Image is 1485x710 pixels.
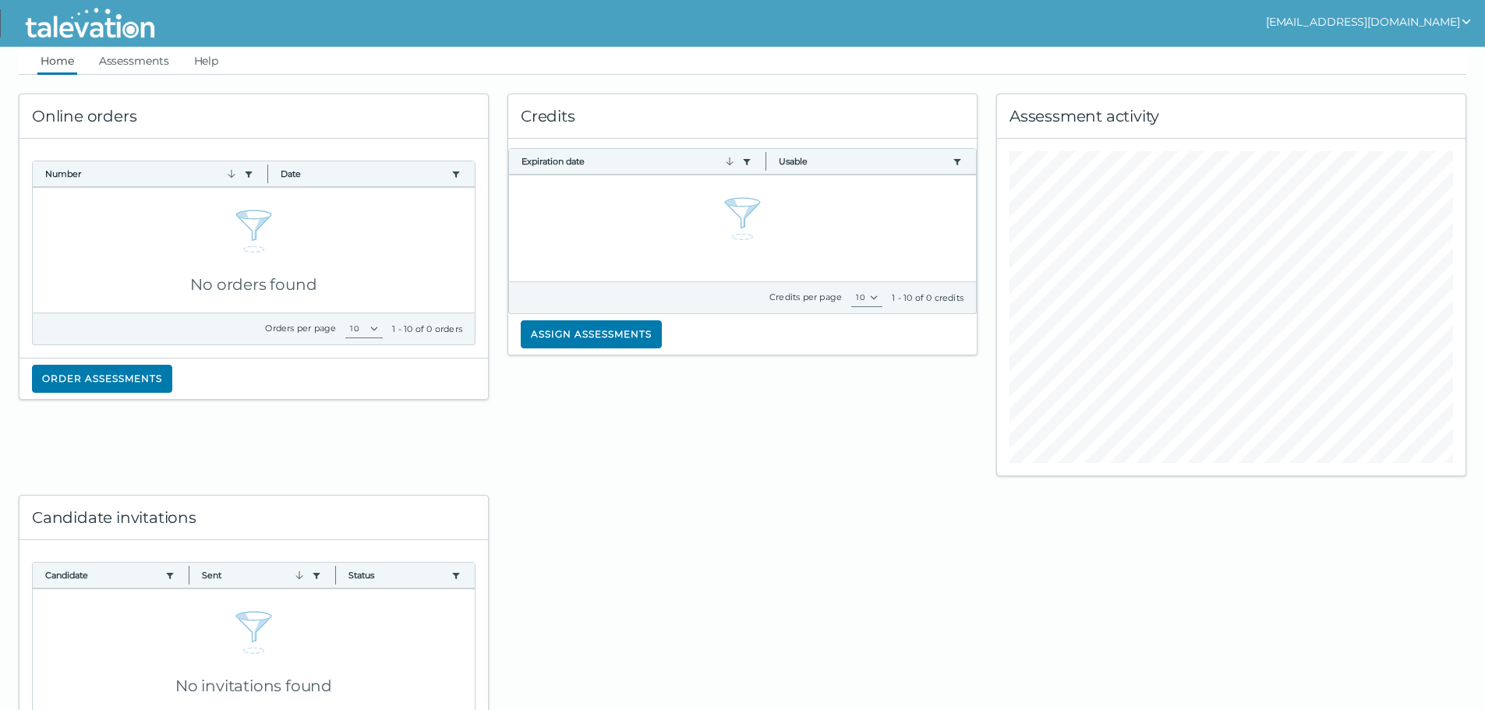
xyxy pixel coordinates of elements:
[331,558,341,592] button: Column resize handle
[892,291,963,304] div: 1 - 10 of 0 credits
[281,168,445,180] button: Date
[45,569,159,581] button: Candidate
[392,323,462,335] div: 1 - 10 of 0 orders
[19,94,488,139] div: Online orders
[32,365,172,393] button: Order assessments
[184,558,194,592] button: Column resize handle
[263,157,273,190] button: Column resize handle
[508,94,977,139] div: Credits
[522,155,736,168] button: Expiration date
[202,569,305,581] button: Sent
[761,144,771,178] button: Column resize handle
[190,275,316,294] span: No orders found
[19,4,161,43] img: Talevation_Logo_Transparent_white.png
[1266,12,1473,31] button: show user actions
[37,47,77,75] a: Home
[175,676,332,695] span: No invitations found
[348,569,445,581] button: Status
[521,320,662,348] button: Assign assessments
[96,47,172,75] a: Assessments
[45,168,238,180] button: Number
[997,94,1466,139] div: Assessment activity
[779,155,946,168] button: Usable
[19,496,488,540] div: Candidate invitations
[769,291,842,302] label: Credits per page
[265,323,336,334] label: Orders per page
[191,47,222,75] a: Help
